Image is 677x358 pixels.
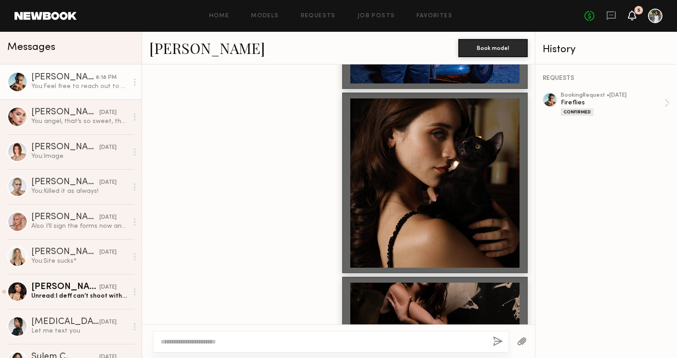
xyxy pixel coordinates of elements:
[251,13,279,19] a: Models
[417,13,452,19] a: Favorites
[31,213,99,222] div: [PERSON_NAME]
[31,327,128,335] div: Let me text you
[99,178,117,187] div: [DATE]
[31,178,99,187] div: [PERSON_NAME]
[99,318,117,327] div: [DATE]
[31,152,128,161] div: You: Image
[543,44,670,55] div: History
[561,98,664,107] div: Fireflies
[301,13,336,19] a: Requests
[7,42,55,53] span: Messages
[561,93,670,116] a: bookingRequest •[DATE]FirefliesConfirmed
[561,108,594,116] div: Confirmed
[99,283,117,292] div: [DATE]
[31,222,128,230] div: Also I’ll sign the forms now and u get up so early!
[561,93,664,98] div: booking Request • [DATE]
[31,257,128,265] div: You: Site sucks*
[31,248,99,257] div: [PERSON_NAME]
[209,13,230,19] a: Home
[99,213,117,222] div: [DATE]
[31,187,128,196] div: You: Killed it as always!
[31,73,96,82] div: [PERSON_NAME]
[638,8,640,13] div: 5
[31,292,128,300] div: Unread: I deff can’t shoot with a snake
[458,44,528,51] a: Book model
[149,38,265,58] a: [PERSON_NAME]
[31,117,128,126] div: You angel, that’s so sweet, thank you so much! 🤍✨
[31,283,99,292] div: [PERSON_NAME]
[99,143,117,152] div: [DATE]
[458,39,528,57] button: Book model
[96,74,117,82] div: 8:18 PM
[99,248,117,257] div: [DATE]
[358,13,395,19] a: Job Posts
[99,108,117,117] div: [DATE]
[543,75,670,82] div: REQUESTS
[31,318,99,327] div: [MEDICAL_DATA][PERSON_NAME]
[31,143,99,152] div: [PERSON_NAME]
[31,108,99,117] div: [PERSON_NAME]
[31,82,128,91] div: You: Feel free to reach out to her. I already ran the idea by her and she loves it.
